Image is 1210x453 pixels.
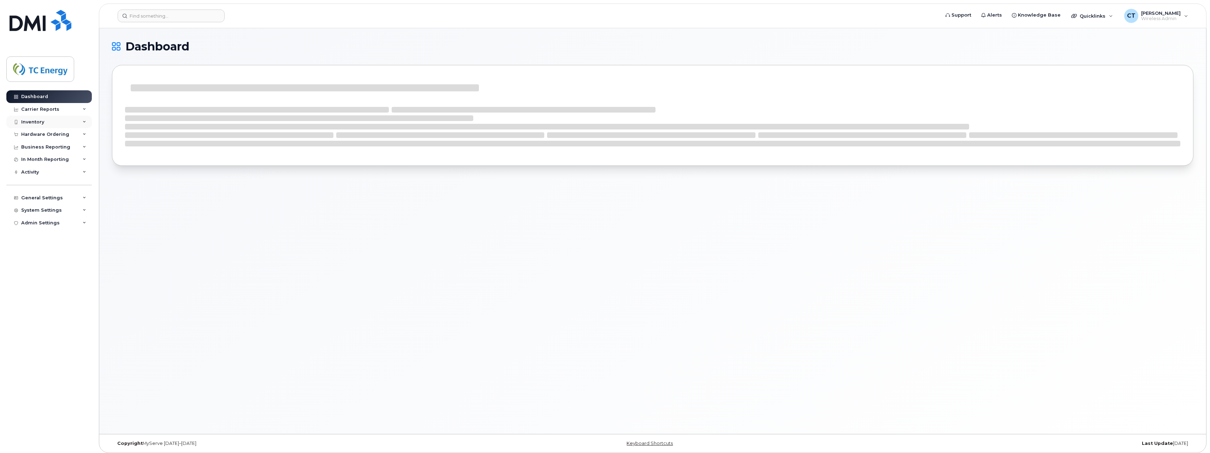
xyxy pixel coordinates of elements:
a: Keyboard Shortcuts [627,441,673,446]
strong: Last Update [1142,441,1173,446]
strong: Copyright [117,441,143,446]
iframe: Messenger Launcher [1179,422,1205,448]
div: [DATE] [833,441,1193,446]
div: MyServe [DATE]–[DATE] [112,441,473,446]
span: Dashboard [125,41,189,52]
